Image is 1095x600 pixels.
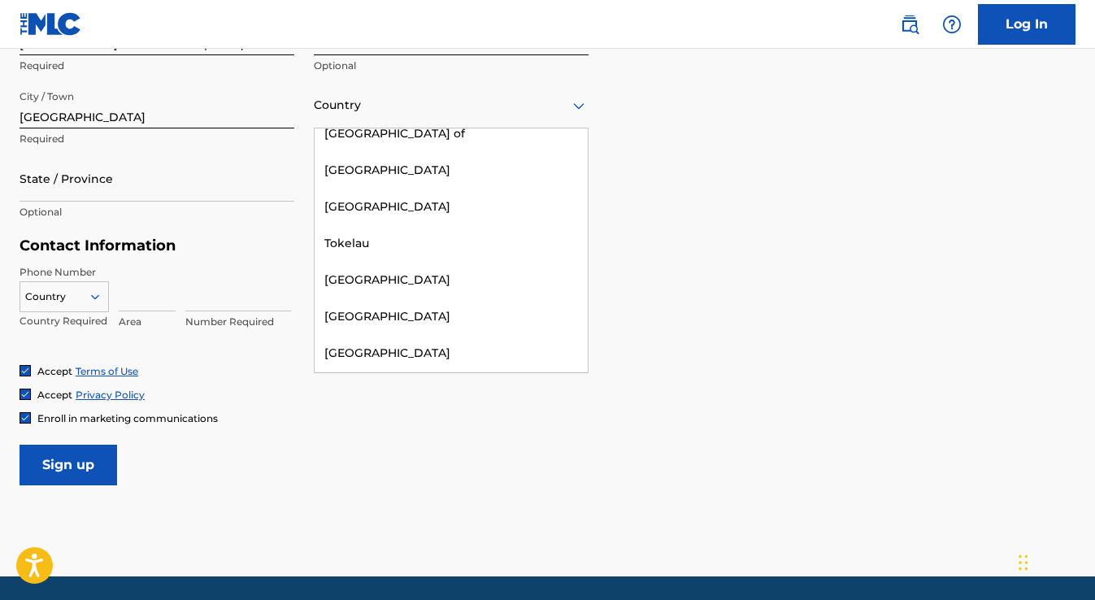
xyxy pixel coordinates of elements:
[119,315,176,329] p: Area
[315,189,588,225] div: [GEOGRAPHIC_DATA]
[1014,522,1095,600] div: Sohbet Aracı
[76,389,145,401] a: Privacy Policy
[20,314,109,328] p: Country Required
[314,59,589,73] p: Optional
[20,12,82,36] img: MLC Logo
[936,8,968,41] div: Help
[20,445,117,485] input: Sign up
[76,365,138,377] a: Terms of Use
[37,412,218,424] span: Enroll in marketing communications
[20,237,589,255] h5: Contact Information
[942,15,962,34] img: help
[185,315,291,329] p: Number Required
[20,205,294,220] p: Optional
[20,132,294,146] p: Required
[315,262,588,298] div: [GEOGRAPHIC_DATA]
[315,372,588,408] div: [GEOGRAPHIC_DATA]
[893,8,926,41] a: Public Search
[20,59,294,73] p: Required
[900,15,919,34] img: search
[315,225,588,262] div: Tokelau
[20,389,30,399] img: checkbox
[978,4,1075,45] a: Log In
[37,365,72,377] span: Accept
[20,366,30,376] img: checkbox
[37,389,72,401] span: Accept
[20,413,30,423] img: checkbox
[315,152,588,189] div: [GEOGRAPHIC_DATA]
[1019,538,1028,587] div: Sürükle
[315,335,588,372] div: [GEOGRAPHIC_DATA]
[315,298,588,335] div: [GEOGRAPHIC_DATA]
[1014,522,1095,600] iframe: Chat Widget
